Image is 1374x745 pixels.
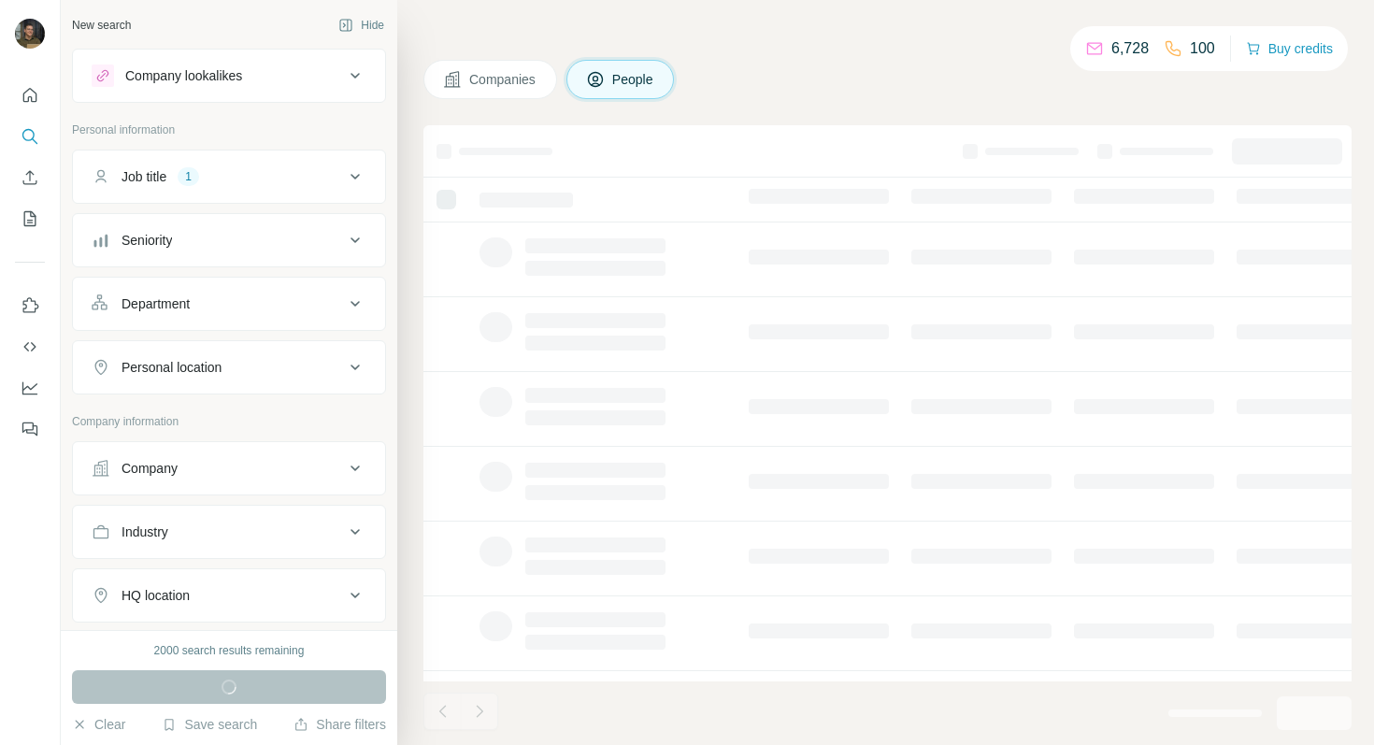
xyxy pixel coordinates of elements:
button: Buy credits [1246,36,1333,62]
div: Company lookalikes [125,66,242,85]
h4: Search [423,22,1352,49]
div: Company [122,459,178,478]
div: Department [122,294,190,313]
p: Personal information [72,122,386,138]
button: Quick start [15,79,45,112]
button: HQ location [73,573,385,618]
button: Hide [325,11,397,39]
img: Avatar [15,19,45,49]
button: Search [15,120,45,153]
button: Seniority [73,218,385,263]
button: Enrich CSV [15,161,45,194]
div: New search [72,17,131,34]
span: People [612,70,655,89]
div: 2000 search results remaining [154,642,305,659]
button: Share filters [293,715,386,734]
button: Use Surfe API [15,330,45,364]
button: Department [73,281,385,326]
div: 1 [178,168,199,185]
button: Industry [73,509,385,554]
div: Personal location [122,358,222,377]
div: Seniority [122,231,172,250]
button: Dashboard [15,371,45,405]
button: Save search [162,715,257,734]
p: Company information [72,413,386,430]
button: Job title1 [73,154,385,199]
button: Use Surfe on LinkedIn [15,289,45,322]
button: Personal location [73,345,385,390]
button: My lists [15,202,45,236]
button: Company [73,446,385,491]
button: Feedback [15,412,45,446]
p: 100 [1190,37,1215,60]
div: Job title [122,167,166,186]
button: Clear [72,715,125,734]
button: Company lookalikes [73,53,385,98]
div: HQ location [122,586,190,605]
span: Companies [469,70,537,89]
p: 6,728 [1111,37,1149,60]
div: Industry [122,523,168,541]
